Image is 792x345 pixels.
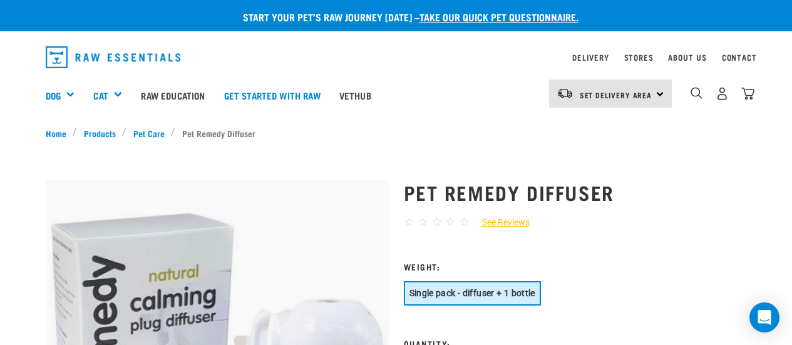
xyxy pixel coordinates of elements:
button: Single pack - diffuser + 1 bottle [404,281,541,306]
span: ☆ [404,215,414,229]
a: take our quick pet questionnaire. [419,14,579,19]
span: Single pack - diffuser + 1 bottle [409,288,535,298]
h1: Pet Remedy Diffuser [404,181,747,203]
a: About Us [668,55,706,59]
nav: dropdown navigation [36,41,757,73]
h3: Weight: [404,262,747,271]
a: Delivery [572,55,609,59]
div: Open Intercom Messenger [749,302,779,332]
img: user.png [716,87,729,100]
span: ☆ [418,215,428,229]
a: Pet Care [126,126,171,140]
span: ☆ [459,215,470,229]
img: van-moving.png [557,88,573,99]
a: Get started with Raw [215,70,330,120]
a: Home [46,126,73,140]
nav: breadcrumbs [46,126,747,140]
img: home-icon-1@2x.png [691,87,702,99]
a: Products [77,126,122,140]
a: Raw Education [131,70,214,120]
img: Raw Essentials Logo [46,46,181,68]
a: Contact [722,55,757,59]
span: ☆ [431,215,442,229]
a: Dog [46,88,61,103]
img: home-icon@2x.png [741,87,754,100]
a: See Reviews [470,216,530,229]
a: Cat [93,88,108,103]
a: Vethub [330,70,381,120]
span: Set Delivery Area [580,93,652,97]
span: ☆ [445,215,456,229]
a: Stores [624,55,654,59]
